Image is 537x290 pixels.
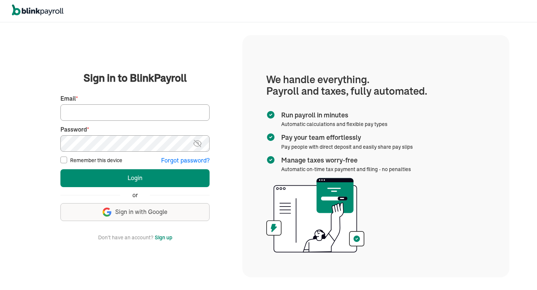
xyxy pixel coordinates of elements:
img: checkmark [266,155,275,164]
button: Login [60,169,210,187]
img: logo [12,4,63,16]
span: or [132,191,138,199]
span: Manage taxes worry-free [281,155,408,165]
button: Sign in with Google [60,203,210,221]
span: Pay people with direct deposit and easily share pay slips [281,144,413,150]
span: Automatic calculations and flexible pay types [281,121,387,127]
label: Password [60,125,210,134]
h1: We handle everything. Payroll and taxes, fully automated. [266,74,486,97]
span: Run payroll in minutes [281,110,384,120]
span: Sign in to BlinkPayroll [84,70,187,85]
span: Automatic on-time tax payment and filing - no penalties [281,166,411,173]
span: Don't have an account? [98,233,153,242]
button: Sign up [155,233,172,242]
input: Your email address [60,104,210,121]
button: Forgot password? [161,156,210,165]
img: checkmark [266,110,275,119]
img: google [103,208,112,217]
span: Sign in with Google [115,208,167,216]
img: illustration [266,177,364,253]
span: Pay your team effortlessly [281,133,410,142]
img: eye [193,139,202,148]
img: checkmark [266,133,275,142]
label: Email [60,94,210,103]
label: Remember this device [70,157,122,164]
